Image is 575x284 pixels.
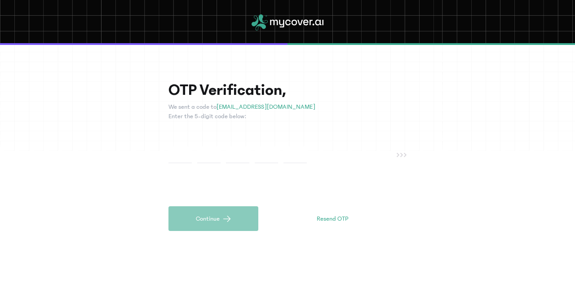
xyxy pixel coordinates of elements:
p: We sent a code to [168,102,407,112]
p: Enter the 5-digit code below: [168,112,407,121]
button: Continue [168,206,258,231]
span: Resend OTP [317,214,348,223]
button: Resend OTP [312,212,353,226]
span: [EMAIL_ADDRESS][DOMAIN_NAME] [217,103,315,111]
h1: OTP Verification, [168,81,407,99]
